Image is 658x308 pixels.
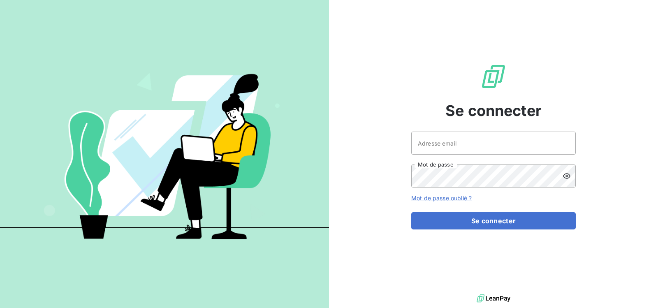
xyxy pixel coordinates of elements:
[411,212,576,229] button: Se connecter
[411,195,472,201] a: Mot de passe oublié ?
[480,63,507,90] img: Logo LeanPay
[477,292,510,305] img: logo
[445,100,542,122] span: Se connecter
[411,132,576,155] input: placeholder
